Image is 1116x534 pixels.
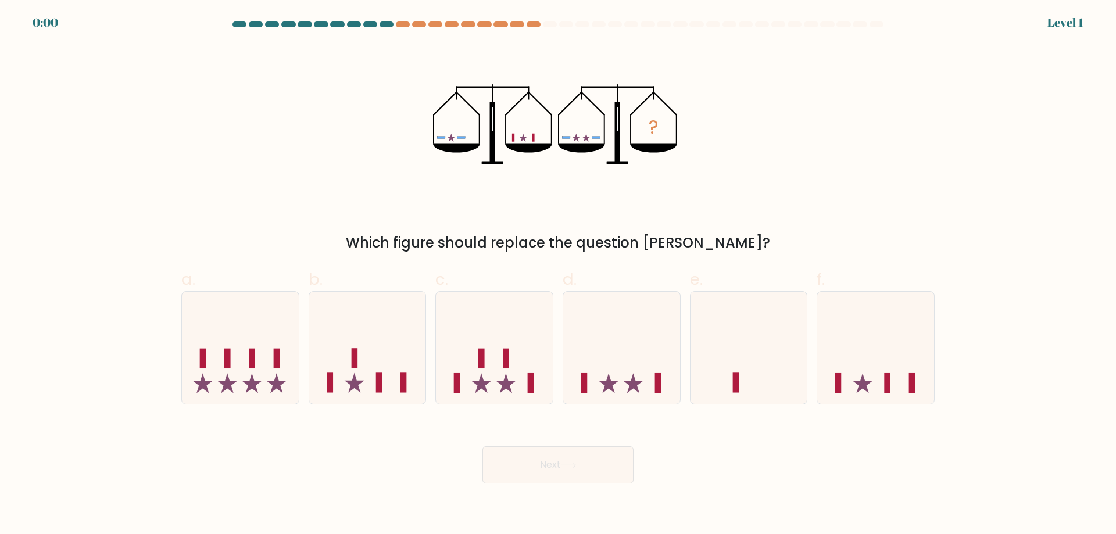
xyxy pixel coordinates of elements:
div: 0:00 [33,14,58,31]
span: e. [690,268,703,291]
button: Next [482,446,634,483]
span: a. [181,268,195,291]
div: Level 1 [1047,14,1083,31]
span: d. [563,268,577,291]
span: b. [309,268,323,291]
span: f. [817,268,825,291]
div: Which figure should replace the question [PERSON_NAME]? [188,232,928,253]
span: c. [435,268,448,291]
tspan: ? [649,114,659,140]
